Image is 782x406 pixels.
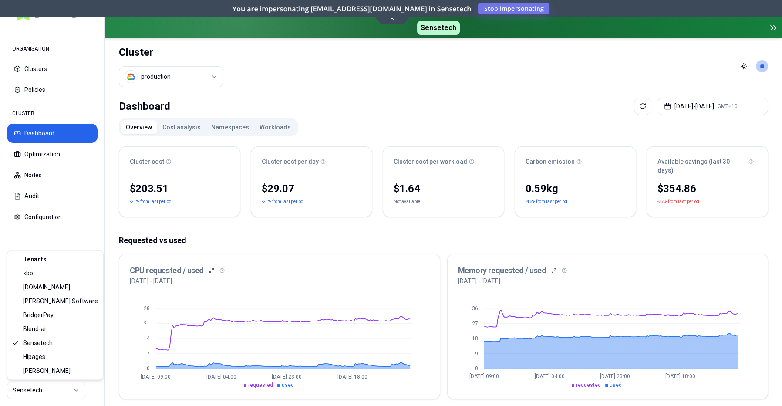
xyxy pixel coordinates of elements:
[23,352,45,361] span: Hipages
[9,252,101,266] div: Tenants
[23,325,46,333] span: Blend-ai
[23,366,71,375] span: [PERSON_NAME]
[23,269,33,277] span: xbo
[23,311,54,319] span: BridgerPay
[23,338,53,347] span: Sensetech
[23,297,98,305] span: [PERSON_NAME] Software
[23,283,70,291] span: [DOMAIN_NAME]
